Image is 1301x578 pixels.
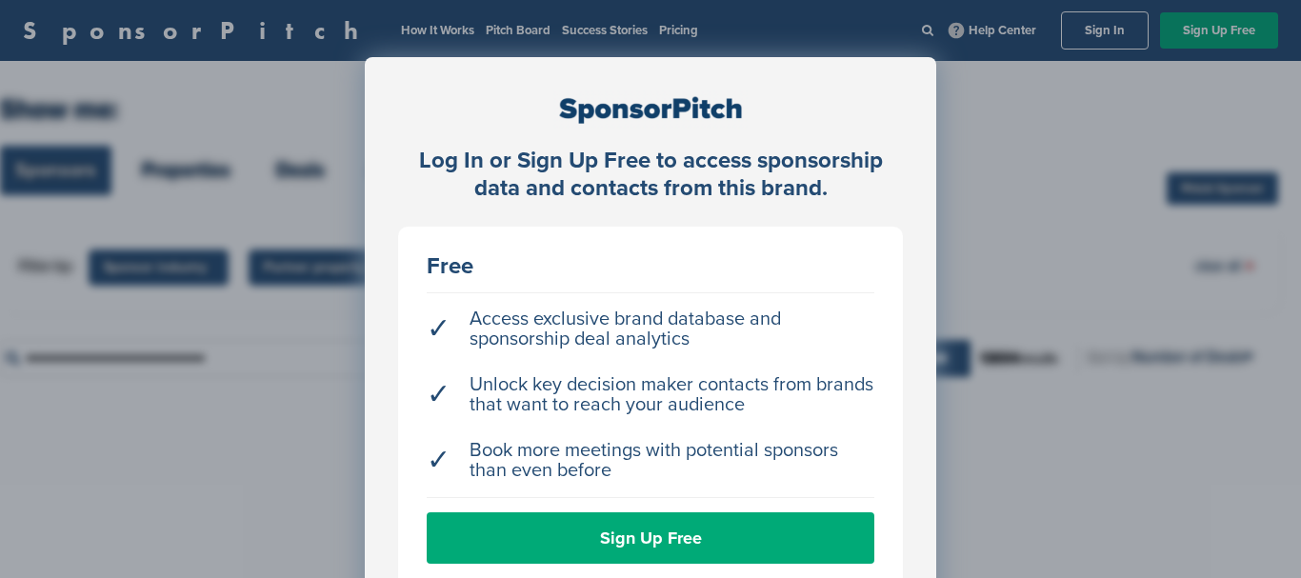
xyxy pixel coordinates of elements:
[398,148,903,203] div: Log In or Sign Up Free to access sponsorship data and contacts from this brand.
[427,300,874,359] li: Access exclusive brand database and sponsorship deal analytics
[427,431,874,490] li: Book more meetings with potential sponsors than even before
[427,366,874,425] li: Unlock key decision maker contacts from brands that want to reach your audience
[427,512,874,564] a: Sign Up Free
[427,319,450,339] span: ✓
[427,450,450,470] span: ✓
[427,385,450,405] span: ✓
[427,255,874,278] div: Free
